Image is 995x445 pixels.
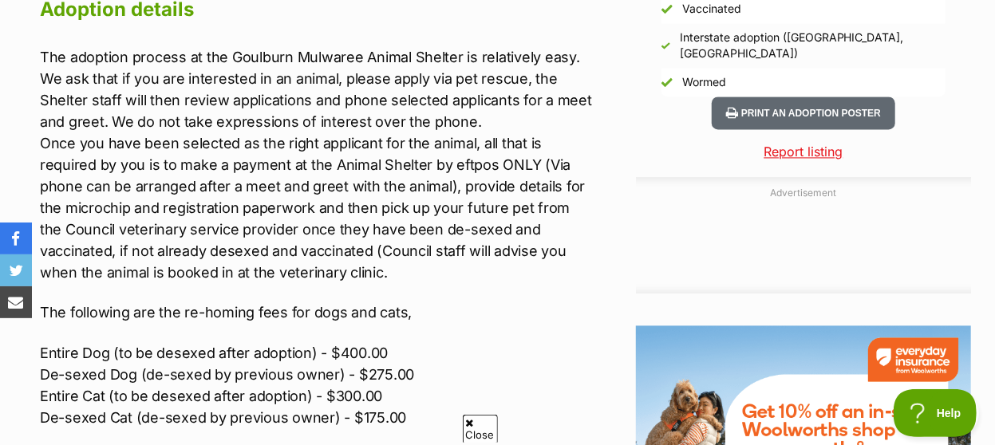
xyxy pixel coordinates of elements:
span: Close [463,415,498,443]
img: Yes [661,3,673,14]
div: Interstate adoption ([GEOGRAPHIC_DATA], [GEOGRAPHIC_DATA]) [680,30,946,61]
p: Entire Dog (to be desexed after adoption) - $400.00 De-sexed Dog (de-sexed by previous owner) - $... [40,342,592,428]
iframe: Help Scout Beacon - Open [894,389,979,437]
div: Advertisement [636,177,971,293]
img: Yes [661,41,670,50]
p: The adoption process at the Goulburn Mulwaree Animal Shelter is relatively easy. We ask that if y... [40,46,592,283]
a: Report listing [636,142,971,161]
div: Wormed [682,74,726,90]
button: Print an adoption poster [712,96,895,129]
img: Yes [661,77,673,88]
div: Vaccinated [682,1,741,17]
p: The following are the re-homing fees for dogs and cats, [40,301,592,323]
